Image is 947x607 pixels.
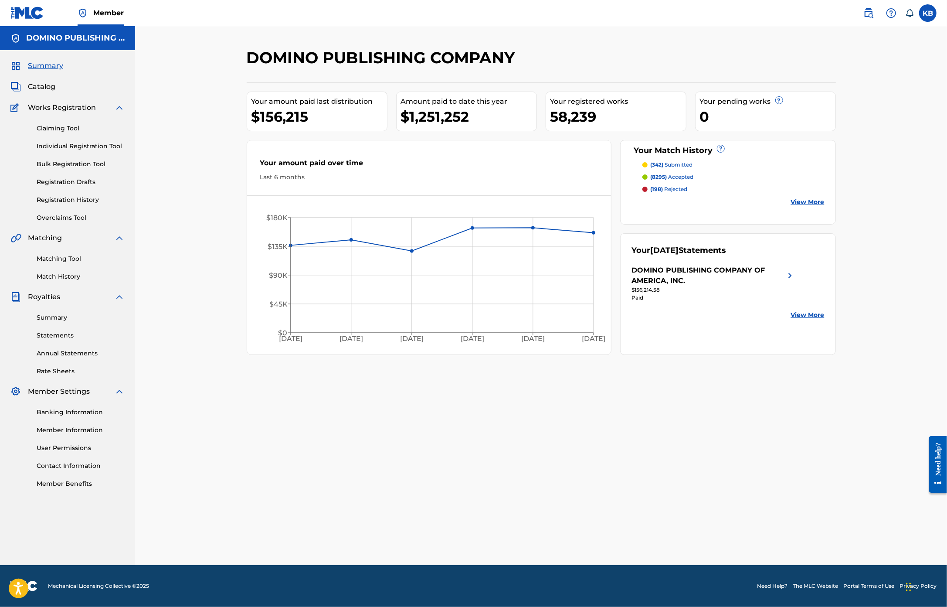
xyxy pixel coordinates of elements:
[37,195,125,205] a: Registration History
[631,294,795,302] div: Paid
[114,102,125,113] img: expand
[10,233,21,243] img: Matching
[700,107,835,126] div: 0
[550,107,686,126] div: 58,239
[10,33,21,44] img: Accounts
[923,429,947,499] iframe: Resource Center
[28,61,63,71] span: Summary
[642,185,825,193] a: (198) rejected
[26,33,125,43] h5: DOMINO PUBLISHING COMPANY
[10,581,37,591] img: logo
[37,124,125,133] a: Claiming Tool
[10,7,44,19] img: MLC Logo
[251,107,387,126] div: $156,215
[37,426,125,435] a: Member Information
[37,408,125,417] a: Banking Information
[791,310,825,320] a: View More
[650,161,663,168] span: (342)
[650,246,679,255] span: [DATE]
[700,96,835,107] div: Your pending works
[37,367,125,376] a: Rate Sheets
[269,300,287,308] tspan: $45K
[903,565,947,607] iframe: Chat Widget
[886,8,896,18] img: help
[10,292,21,302] img: Royalties
[631,286,795,294] div: $156,214.58
[93,8,124,18] span: Member
[37,213,125,222] a: Overclaims Tool
[260,158,598,173] div: Your amount paid over time
[28,102,96,113] span: Works Registration
[267,242,287,251] tspan: $135K
[37,313,125,322] a: Summary
[906,574,911,600] div: Drag
[10,61,21,71] img: Summary
[905,9,914,17] div: Notifications
[650,173,693,181] p: accepted
[791,198,825,207] a: View More
[78,8,88,18] img: Top Rightsholder
[37,331,125,340] a: Statements
[860,4,877,22] a: Public Search
[114,386,125,397] img: expand
[10,61,63,71] a: SummarySummary
[650,185,687,193] p: rejected
[37,160,125,169] a: Bulk Registration Tool
[339,335,363,343] tspan: [DATE]
[461,335,484,343] tspan: [DATE]
[776,97,783,104] span: ?
[899,582,937,590] a: Privacy Policy
[650,161,692,169] p: submitted
[247,48,519,68] h2: DOMINO PUBLISHING COMPANY
[717,145,724,152] span: ?
[401,107,536,126] div: $1,251,252
[28,82,55,92] span: Catalog
[28,292,60,302] span: Royalties
[278,335,302,343] tspan: [DATE]
[650,186,663,192] span: (198)
[37,272,125,281] a: Match History
[785,265,795,286] img: right chevron icon
[631,265,795,302] a: DOMINO PUBLISHING COMPANY OF AMERICA, INC.right chevron icon$156,214.58Paid
[650,174,667,180] span: (8295)
[401,96,536,107] div: Amount paid to date this year
[550,96,686,107] div: Your registered works
[114,233,125,243] img: expand
[48,582,149,590] span: Mechanical Licensing Collective © 2025
[793,582,838,590] a: The MLC Website
[642,173,825,181] a: (8295) accepted
[37,479,125,488] a: Member Benefits
[883,4,900,22] div: Help
[631,245,726,256] div: Your Statements
[37,177,125,187] a: Registration Drafts
[37,349,125,358] a: Annual Statements
[843,582,894,590] a: Portal Terms of Use
[260,173,598,182] div: Last 6 months
[37,142,125,151] a: Individual Registration Tool
[521,335,545,343] tspan: [DATE]
[37,254,125,263] a: Matching Tool
[251,96,387,107] div: Your amount paid last distribution
[28,233,62,243] span: Matching
[10,82,21,92] img: Catalog
[10,102,22,113] img: Works Registration
[582,335,605,343] tspan: [DATE]
[10,82,55,92] a: CatalogCatalog
[919,4,937,22] div: User Menu
[114,292,125,302] img: expand
[28,386,90,397] span: Member Settings
[631,265,785,286] div: DOMINO PUBLISHING COMPANY OF AMERICA, INC.
[642,161,825,169] a: (342) submitted
[631,145,825,157] div: Your Match History
[863,8,874,18] img: search
[10,386,21,397] img: Member Settings
[37,443,125,453] a: User Permissions
[278,329,287,337] tspan: $0
[757,582,787,590] a: Need Help?
[37,461,125,471] a: Contact Information
[266,214,287,222] tspan: $180K
[268,271,287,280] tspan: $90K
